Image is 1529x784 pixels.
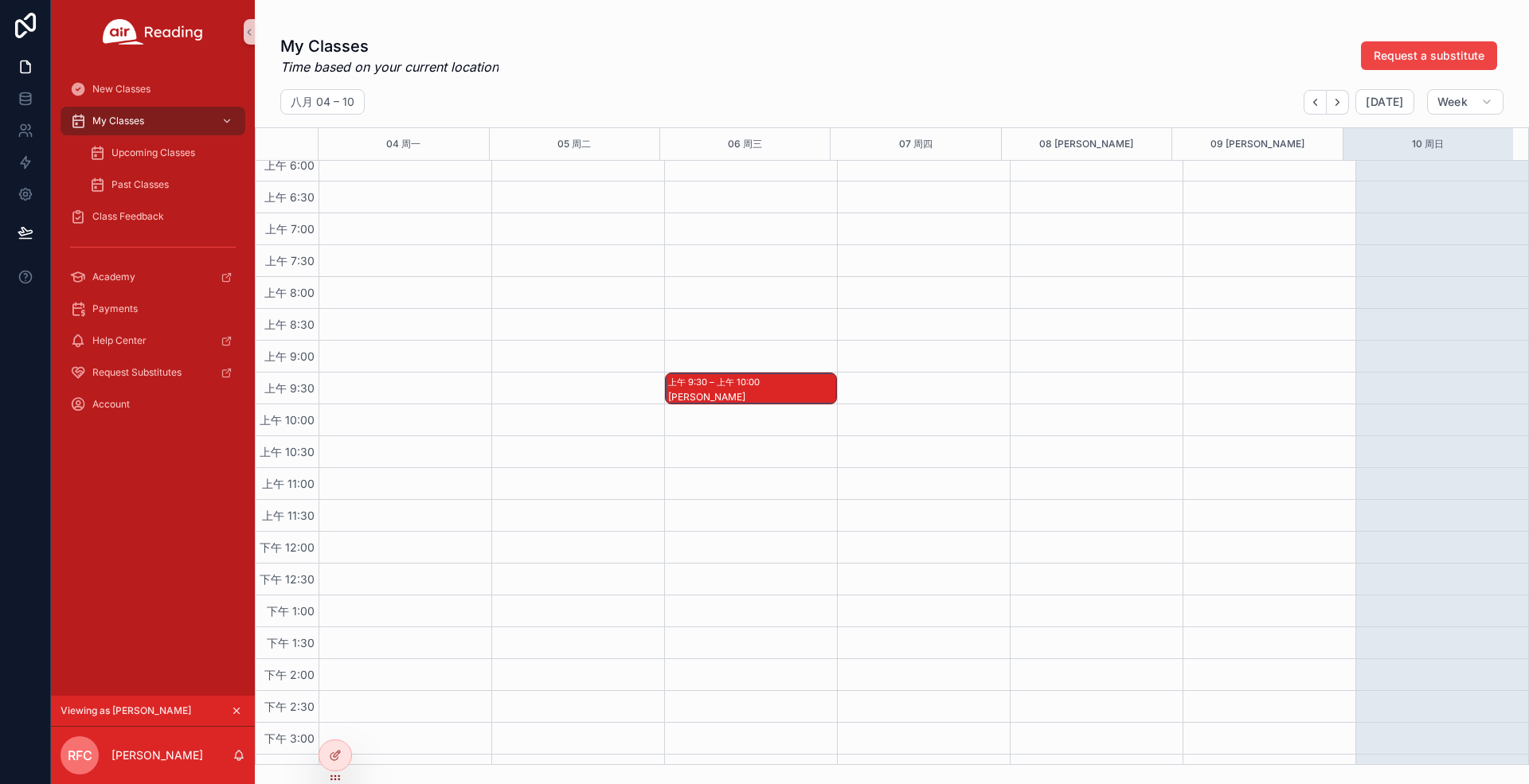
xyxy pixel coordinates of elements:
span: 下午 1:00 [263,604,319,618]
span: RFC [68,746,92,765]
span: 上午 10:30 [256,445,319,458]
button: Back [1304,90,1327,115]
span: 上午 6:30 [260,190,319,204]
span: Academy [92,271,135,283]
span: Help Center [92,334,147,347]
button: Next [1327,90,1349,115]
img: App logo [103,19,203,45]
span: 上午 9:00 [260,349,319,363]
span: Request a substitute [1374,48,1484,64]
button: 09 [PERSON_NAME] [1210,128,1304,160]
span: Viewing as [PERSON_NAME] [61,704,191,717]
span: Request Substitutes [92,366,182,379]
span: Week [1437,95,1468,109]
span: 下午 1:30 [263,636,319,649]
span: [DATE] [1366,95,1403,109]
button: 07 周四 [899,128,933,160]
span: 上午 8:00 [260,286,319,299]
span: 上午 11:00 [258,477,319,490]
span: 上午 6:00 [260,158,319,172]
span: Upcoming Classes [111,146,195,159]
span: 上午 9:30 [260,381,319,395]
button: 06 周三 [728,128,762,160]
span: Past Classes [111,178,169,191]
button: [DATE] [1355,89,1414,115]
a: New Classes [61,75,245,103]
span: New Classes [92,83,151,96]
h2: 八月 04 – 10 [291,94,354,110]
span: Payments [92,302,138,315]
button: Week [1427,89,1504,115]
span: 上午 10:00 [256,413,319,427]
a: Account [61,390,245,419]
span: 下午 3:30 [260,763,319,777]
span: 上午 11:30 [258,509,319,522]
span: Class Feedback [92,210,164,223]
span: 上午 7:30 [261,254,319,267]
span: 下午 2:00 [260,668,319,681]
span: 上午 8:30 [260,318,319,331]
a: Request Substitutes [61,358,245,387]
h1: My Classes [280,35,499,57]
div: [PERSON_NAME] [668,391,835,404]
a: Academy [61,263,245,291]
div: scrollable content [51,64,255,439]
span: 上午 7:00 [261,222,319,236]
span: 下午 12:00 [256,540,319,554]
a: Class Feedback [61,202,245,231]
button: 04 周一 [386,128,420,160]
button: 08 [PERSON_NAME] [1039,128,1133,160]
a: Payments [61,294,245,323]
button: Request a substitute [1361,41,1497,70]
a: Past Classes [80,170,245,199]
a: My Classes [61,107,245,135]
a: Upcoming Classes [80,138,245,167]
span: 下午 2:30 [260,700,319,713]
span: My Classes [92,115,144,127]
span: 下午 12:30 [256,572,319,586]
button: 10 周日 [1412,128,1444,160]
button: 05 周二 [557,128,591,160]
span: Account [92,398,130,411]
em: Time based on your current location [280,57,499,76]
a: Help Center [61,326,245,355]
span: 下午 3:00 [260,731,319,745]
div: 上午 9:30 – 上午 10:00 [668,374,764,390]
div: 上午 9:30 – 上午 10:00[PERSON_NAME] [666,373,836,404]
p: [PERSON_NAME] [111,747,203,763]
